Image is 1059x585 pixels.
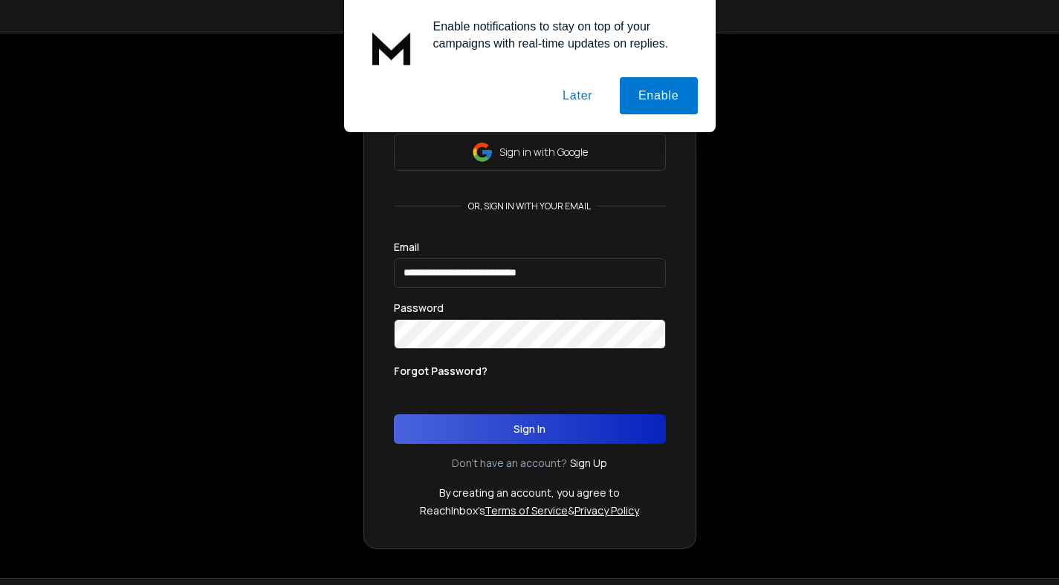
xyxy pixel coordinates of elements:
[394,303,444,313] label: Password
[574,503,639,517] a: Privacy Policy
[439,486,620,500] p: By creating an account, you agree to
[452,456,567,471] p: Don't have an account?
[394,414,666,444] button: Sign In
[394,364,488,379] p: Forgot Password?
[499,145,588,160] p: Sign in with Google
[362,18,421,77] img: notification icon
[570,456,607,471] a: Sign Up
[462,200,597,212] p: or, sign in with your email
[544,77,611,114] button: Later
[421,18,698,52] div: Enable notifications to stay on top of your campaigns with real-time updates on replies.
[394,242,419,252] label: Email
[620,77,698,114] button: Enable
[485,503,568,517] a: Terms of Service
[420,503,639,518] p: ReachInbox's &
[394,134,666,171] button: Sign in with Google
